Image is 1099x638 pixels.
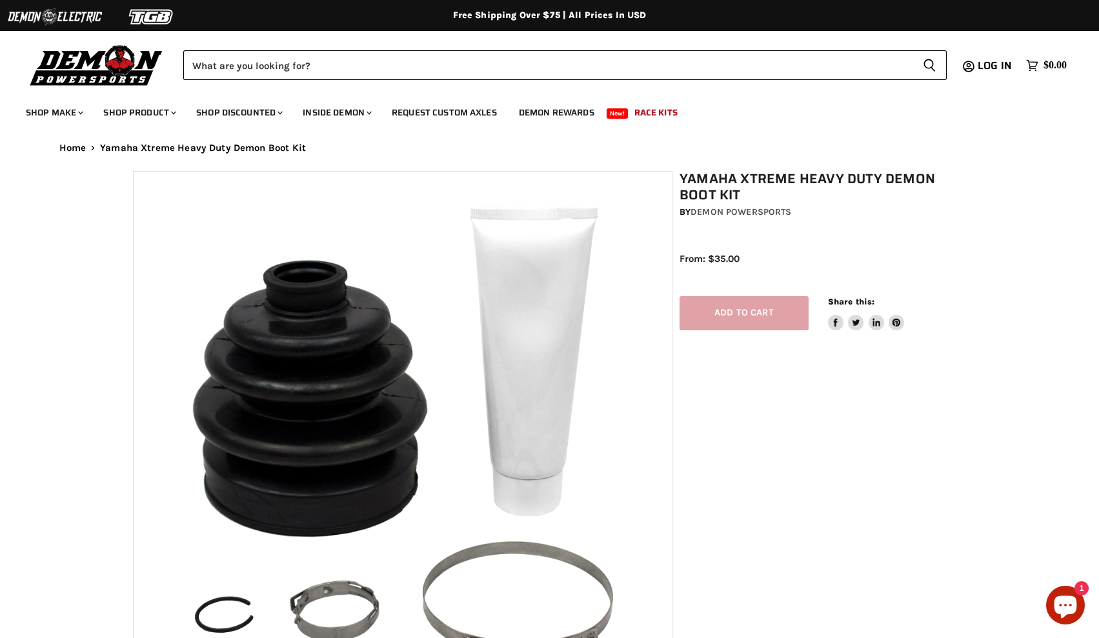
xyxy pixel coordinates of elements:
span: New! [607,108,629,119]
a: $0.00 [1020,56,1073,75]
span: $0.00 [1044,59,1067,72]
a: Home [59,143,86,154]
aside: Share this: [828,296,905,330]
button: Search [912,50,947,80]
a: Demon Rewards [509,99,604,126]
a: Race Kits [625,99,687,126]
a: Shop Make [16,99,91,126]
a: Request Custom Axles [382,99,507,126]
a: Shop Discounted [187,99,290,126]
div: by [680,205,974,219]
a: Log in [972,60,1020,72]
form: Product [183,50,947,80]
img: TGB Logo 2 [103,5,200,29]
ul: Main menu [16,94,1064,126]
span: From: $35.00 [680,253,740,264]
a: Shop Product [94,99,184,126]
h1: Yamaha Xtreme Heavy Duty Demon Boot Kit [680,171,974,203]
div: Free Shipping Over $75 | All Prices In USD [34,10,1066,21]
input: Search [183,50,912,80]
nav: Breadcrumbs [34,143,1066,154]
inbox-online-store-chat: Shopify online store chat [1042,586,1089,628]
span: Yamaha Xtreme Heavy Duty Demon Boot Kit [100,143,306,154]
img: Demon Powersports [26,42,167,88]
span: Share this: [828,297,874,306]
a: Demon Powersports [691,206,791,217]
span: Log in [978,57,1012,74]
a: Inside Demon [293,99,379,126]
img: Demon Electric Logo 2 [6,5,103,29]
